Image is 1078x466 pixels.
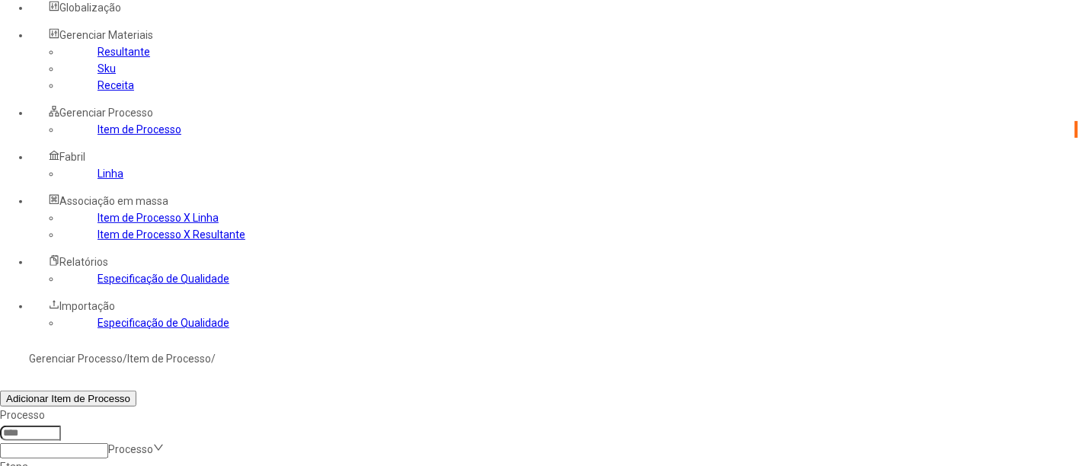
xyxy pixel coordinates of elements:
a: Item de Processo X Linha [98,212,219,224]
a: Sku [98,62,116,75]
a: Especificação de Qualidade [98,273,229,285]
nz-breadcrumb-separator: / [123,353,127,365]
span: Gerenciar Processo [59,107,153,119]
a: Especificação de Qualidade [98,317,229,329]
a: Item de Processo [98,123,181,136]
nz-breadcrumb-separator: / [211,353,216,365]
a: Item de Processo [127,353,211,365]
span: Gerenciar Materiais [59,29,153,41]
span: Adicionar Item de Processo [6,393,130,404]
a: Receita [98,79,134,91]
a: Item de Processo X Resultante [98,228,245,241]
nz-select-placeholder: Processo [108,443,153,455]
span: Fabril [59,151,85,163]
span: Relatórios [59,256,108,268]
span: Globalização [59,2,121,14]
a: Resultante [98,46,150,58]
span: Associação em massa [59,195,168,207]
span: Importação [59,300,115,312]
a: Gerenciar Processo [29,353,123,365]
a: Linha [98,168,123,180]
